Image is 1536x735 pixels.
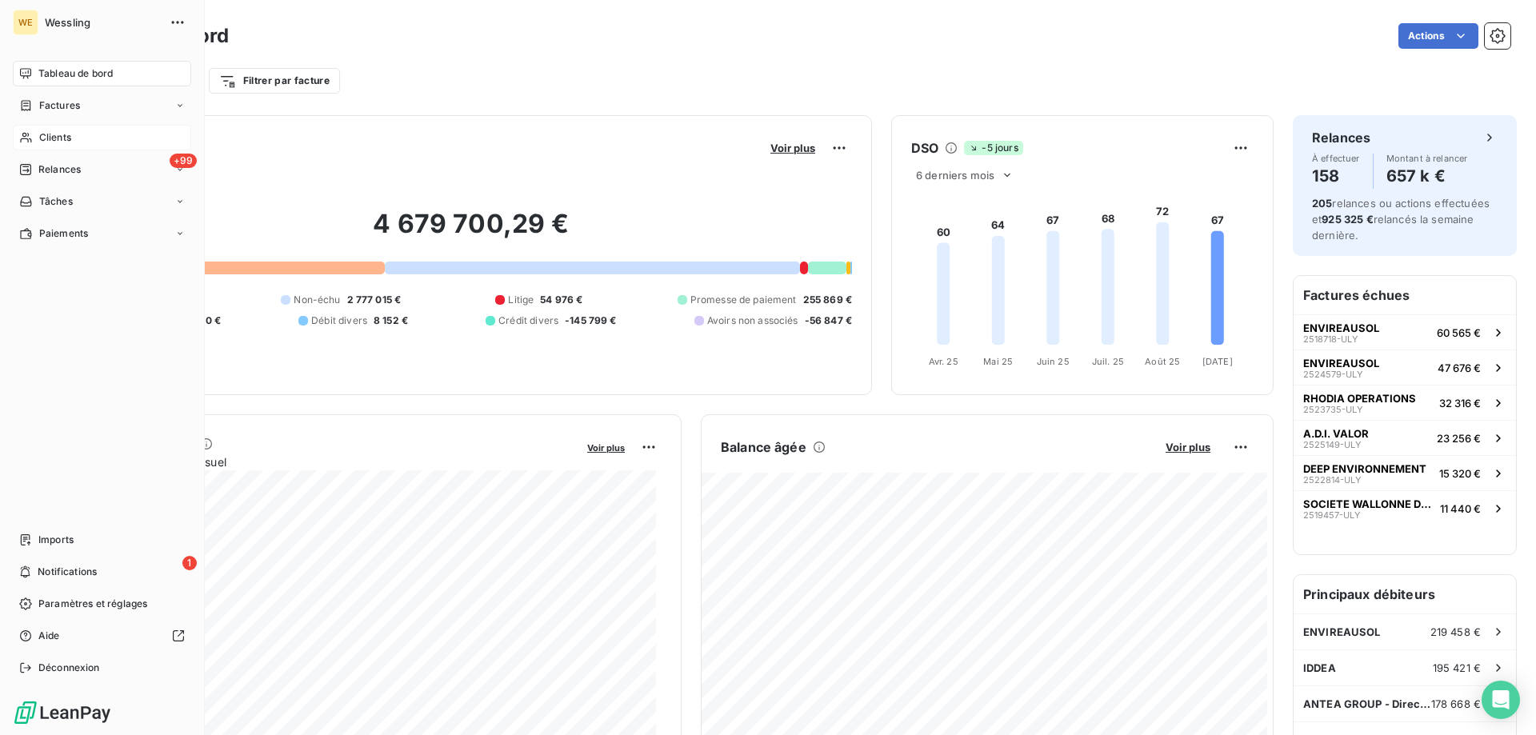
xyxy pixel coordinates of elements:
[508,293,534,307] span: Litige
[498,314,558,328] span: Crédit divers
[38,629,60,643] span: Aide
[1303,334,1358,344] span: 2518718-ULY
[311,314,367,328] span: Débit divers
[766,141,820,155] button: Voir plus
[1092,356,1124,367] tspan: Juil. 25
[1303,475,1361,485] span: 2522814-ULY
[964,141,1022,155] span: -5 jours
[38,661,100,675] span: Déconnexion
[1294,575,1516,613] h6: Principaux débiteurs
[1438,362,1481,374] span: 47 676 €
[1303,405,1362,414] span: 2523735-ULY
[690,293,797,307] span: Promesse de paiement
[1433,661,1481,674] span: 195 421 €
[803,293,852,307] span: 255 869 €
[1303,510,1360,520] span: 2519457-ULY
[1439,397,1481,409] span: 32 316 €
[39,98,80,113] span: Factures
[1202,356,1233,367] tspan: [DATE]
[45,16,160,29] span: Wessling
[1303,462,1426,475] span: DEEP ENVIRONNEMENT
[540,293,582,307] span: 54 976 €
[13,700,112,725] img: Logo LeanPay
[1303,497,1434,510] span: SOCIETE WALLONNE DES EAUX SCRL - SW
[1430,625,1481,638] span: 219 458 €
[1303,322,1379,334] span: ENVIREAUSOL
[38,66,113,81] span: Tableau de bord
[721,437,806,457] h6: Balance âgée
[1145,356,1180,367] tspan: Août 25
[983,356,1013,367] tspan: Mai 25
[1294,455,1516,490] button: DEEP ENVIRONNEMENT2522814-ULY15 320 €
[38,162,81,177] span: Relances
[770,142,815,154] span: Voir plus
[209,68,340,94] button: Filtrer par facture
[929,356,958,367] tspan: Avr. 25
[1037,356,1070,367] tspan: Juin 25
[1303,625,1381,638] span: ENVIREAUSOL
[347,293,402,307] span: 2 777 015 €
[1312,197,1490,242] span: relances ou actions effectuées et relancés la semaine dernière.
[1303,357,1379,369] span: ENVIREAUSOL
[1312,128,1370,147] h6: Relances
[1161,440,1215,454] button: Voir plus
[1439,467,1481,480] span: 15 320 €
[1312,197,1332,210] span: 205
[170,154,197,168] span: +99
[587,442,625,453] span: Voir plus
[1166,441,1210,453] span: Voir plus
[1294,314,1516,350] button: ENVIREAUSOL2518718-ULY60 565 €
[38,533,74,547] span: Imports
[707,314,798,328] span: Avoirs non associés
[13,623,191,649] a: Aide
[916,169,994,182] span: 6 derniers mois
[911,138,938,158] h6: DSO
[1431,697,1481,710] span: 178 668 €
[1312,154,1360,163] span: À effectuer
[90,453,576,470] span: Chiffre d'affaires mensuel
[39,194,73,209] span: Tâches
[1322,213,1373,226] span: 925 325 €
[1437,326,1481,339] span: 60 565 €
[1294,276,1516,314] h6: Factures échues
[1294,490,1516,525] button: SOCIETE WALLONNE DES EAUX SCRL - SW2519457-ULY11 440 €
[1294,420,1516,455] button: A.D.I. VALOR2525149-ULY23 256 €
[1482,681,1520,719] div: Open Intercom Messenger
[374,314,408,328] span: 8 152 €
[294,293,340,307] span: Non-échu
[1303,427,1369,440] span: A.D.I. VALOR
[1386,154,1468,163] span: Montant à relancer
[1312,163,1360,189] h4: 158
[1386,163,1468,189] h4: 657 k €
[1294,385,1516,420] button: RHODIA OPERATIONS2523735-ULY32 316 €
[1303,369,1362,379] span: 2524579-ULY
[38,597,147,611] span: Paramètres et réglages
[39,130,71,145] span: Clients
[1440,502,1481,515] span: 11 440 €
[39,226,88,241] span: Paiements
[182,556,197,570] span: 1
[1398,23,1478,49] button: Actions
[582,440,630,454] button: Voir plus
[1303,392,1416,405] span: RHODIA OPERATIONS
[1303,697,1431,710] span: ANTEA GROUP - Direction administrat
[1437,432,1481,445] span: 23 256 €
[1294,350,1516,385] button: ENVIREAUSOL2524579-ULY47 676 €
[805,314,852,328] span: -56 847 €
[90,208,852,256] h2: 4 679 700,29 €
[565,314,617,328] span: -145 799 €
[38,565,97,579] span: Notifications
[13,10,38,35] div: WE
[1303,440,1361,449] span: 2525149-ULY
[1303,661,1336,674] span: IDDEA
